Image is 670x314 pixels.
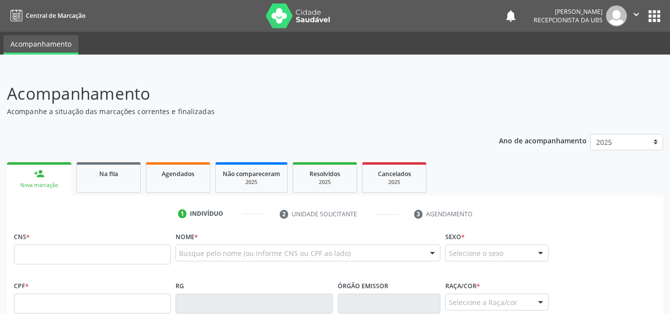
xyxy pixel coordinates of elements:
p: Acompanhamento [7,81,466,106]
label: Órgão emissor [338,278,388,294]
a: Acompanhamento [3,35,78,55]
button:  [627,5,646,26]
a: Central de Marcação [7,7,85,24]
label: Raça/cor [445,278,480,294]
span: Agendados [162,170,194,178]
span: Selecione o sexo [449,248,503,258]
span: Cancelados [378,170,411,178]
div: person_add [34,168,45,179]
div: 2025 [300,179,350,186]
p: Ano de acompanhamento [499,134,587,146]
label: Sexo [445,229,465,245]
div: 2025 [223,179,280,186]
label: Nome [176,229,198,245]
i:  [631,9,642,20]
button: notifications [504,9,518,23]
div: 2025 [369,179,419,186]
span: Resolvidos [309,170,340,178]
span: Não compareceram [223,170,280,178]
span: Busque pelo nome (ou informe CNS ou CPF ao lado) [179,248,351,258]
span: Central de Marcação [26,11,85,20]
span: Selecione a Raça/cor [449,297,517,308]
span: Na fila [99,170,118,178]
label: CNS [14,229,30,245]
p: Acompanhe a situação das marcações correntes e finalizadas [7,106,466,117]
div: Indivíduo [190,209,223,218]
label: RG [176,278,184,294]
span: Recepcionista da UBS [534,16,603,24]
div: Nova marcação [14,182,64,189]
button: apps [646,7,663,25]
div: [PERSON_NAME] [534,7,603,16]
div: 1 [178,209,187,218]
img: img [606,5,627,26]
